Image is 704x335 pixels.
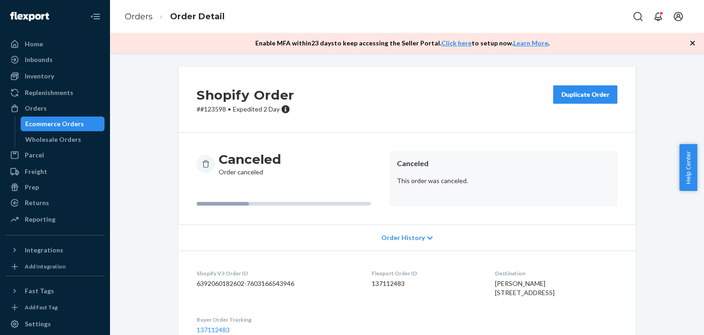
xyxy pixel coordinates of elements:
[553,85,617,104] button: Duplicate Order
[170,11,225,22] a: Order Detail
[219,151,281,177] div: Order canceled
[197,269,357,277] dt: Shopify V3 Order ID
[649,7,667,26] button: Open notifications
[25,55,53,64] div: Inbounds
[25,303,58,311] div: Add Fast Tag
[197,105,294,114] p: # #123598
[5,302,104,313] a: Add Fast Tag
[25,151,44,160] div: Parcel
[5,180,104,195] a: Prep
[233,105,280,113] span: Expedited 2 Day
[25,39,43,49] div: Home
[255,39,550,48] p: Enable MFA within 23 days to keep accessing the Seller Portal. to setup now. .
[219,151,281,167] h3: Canceled
[5,284,104,298] button: Fast Tags
[5,101,104,116] a: Orders
[381,233,425,242] span: Order History
[25,88,73,97] div: Replenishments
[25,119,84,128] div: Ecommerce Orders
[25,319,51,329] div: Settings
[21,117,105,131] a: Ecommerce Orders
[5,148,104,162] a: Parcel
[669,7,687,26] button: Open account menu
[25,135,81,144] div: Wholesale Orders
[25,198,49,207] div: Returns
[5,243,104,257] button: Integrations
[25,215,55,224] div: Reporting
[25,246,63,255] div: Integrations
[513,39,548,47] a: Learn More
[125,11,153,22] a: Orders
[397,176,610,185] p: This order was canceled.
[5,85,104,100] a: Replenishments
[629,7,647,26] button: Open Search Box
[197,279,357,288] dd: 6392060182602-7603166543946
[25,72,54,81] div: Inventory
[228,105,231,113] span: •
[397,158,610,169] header: Canceled
[679,144,697,191] button: Help Center
[197,326,230,334] a: 137112483
[86,7,104,26] button: Close Navigation
[25,262,66,270] div: Add Integration
[5,52,104,67] a: Inbounds
[5,195,104,210] a: Returns
[372,279,480,288] dd: 137112483
[197,85,294,105] h2: Shopify Order
[495,269,617,277] dt: Destination
[25,167,47,176] div: Freight
[5,317,104,331] a: Settings
[10,12,49,21] img: Flexport logo
[21,132,105,147] a: Wholesale Orders
[197,316,357,324] dt: Buyer Order Tracking
[5,37,104,51] a: Home
[5,164,104,179] a: Freight
[5,261,104,272] a: Add Integration
[25,286,54,296] div: Fast Tags
[5,69,104,84] a: Inventory
[117,3,232,30] ol: breadcrumbs
[5,212,104,227] a: Reporting
[25,183,39,192] div: Prep
[372,269,480,277] dt: Flexport Order ID
[441,39,472,47] a: Click here
[495,279,555,296] span: [PERSON_NAME] [STREET_ADDRESS]
[561,90,610,99] div: Duplicate Order
[25,104,47,113] div: Orders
